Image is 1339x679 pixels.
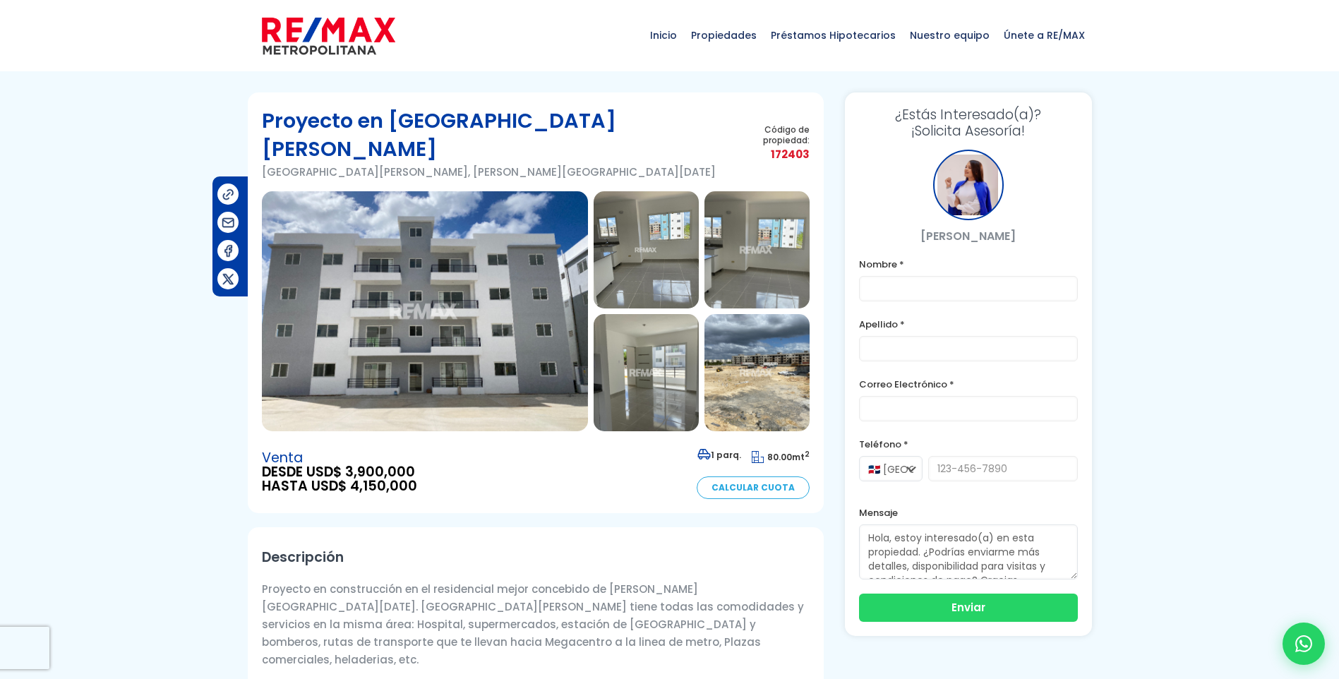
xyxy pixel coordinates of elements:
span: Préstamos Hipotecarios [764,14,903,56]
img: Proyecto en Ciudad Juan Bosch [594,314,699,431]
h1: Proyecto en [GEOGRAPHIC_DATA][PERSON_NAME] [262,107,727,163]
label: Teléfono * [859,435,1078,453]
span: 172403 [727,145,810,163]
div: Mery López [933,150,1004,220]
button: Enviar [859,594,1078,622]
img: Proyecto en Ciudad Juan Bosch [594,191,699,308]
span: 80.00 [767,451,792,463]
span: Código de propiedad: [727,124,810,145]
span: Únete a RE/MAX [997,14,1092,56]
span: Inicio [643,14,684,56]
img: Proyecto en Ciudad Juan Bosch [704,314,810,431]
img: Proyecto en Ciudad Juan Bosch [262,191,588,431]
span: HASTA USD$ 4,150,000 [262,479,417,493]
p: Proyecto en construcción en el residencial mejor concebido de [PERSON_NAME][GEOGRAPHIC_DATA][DATE... [262,580,810,668]
label: Mensaje [859,504,1078,522]
span: mt [752,451,810,463]
span: Nuestro equipo [903,14,997,56]
img: Compartir [221,215,236,230]
span: Venta [262,451,417,465]
label: Correo Electrónico * [859,375,1078,393]
a: Calcular Cuota [697,476,810,499]
input: 123-456-7890 [928,456,1078,481]
img: Compartir [221,187,236,202]
h3: ¡Solicita Asesoría! [859,107,1078,139]
img: remax-metropolitana-logo [262,15,395,57]
textarea: Hola, estoy interesado(a) en esta propiedad. ¿Podrías enviarme más detalles, disponibilidad para ... [859,524,1078,579]
label: Apellido * [859,316,1078,333]
sup: 2 [805,449,810,459]
h2: Descripción [262,541,810,573]
label: Nombre * [859,256,1078,273]
p: [GEOGRAPHIC_DATA][PERSON_NAME], [PERSON_NAME][GEOGRAPHIC_DATA][DATE] [262,163,727,181]
img: Proyecto en Ciudad Juan Bosch [704,191,810,308]
img: Compartir [221,244,236,258]
span: DESDE USD$ 3,900,000 [262,465,417,479]
span: ¿Estás Interesado(a)? [859,107,1078,123]
img: Compartir [221,272,236,287]
span: 1 parq. [697,449,741,461]
p: [PERSON_NAME] [859,227,1078,245]
span: Propiedades [684,14,764,56]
